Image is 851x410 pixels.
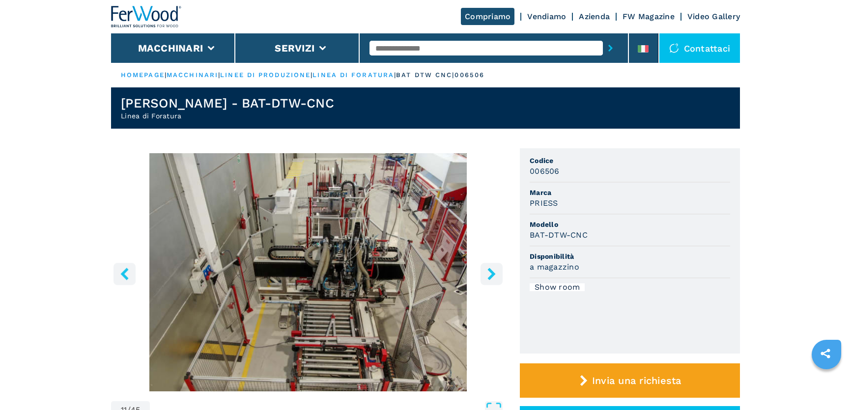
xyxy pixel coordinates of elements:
h3: a magazzino [530,261,579,273]
span: | [311,71,312,79]
p: bat dtw cnc | [396,71,454,80]
span: | [394,71,396,79]
button: right-button [481,263,503,285]
button: submit-button [603,37,618,59]
span: Marca [530,188,730,197]
a: Vendiamo [527,12,566,21]
img: Ferwood [111,6,182,27]
span: Codice [530,156,730,165]
img: Linea di Foratura PRIESS BAT-DTW-CNC [111,153,505,391]
h3: PRIESS [530,197,558,209]
a: Video Gallery [687,12,740,21]
a: macchinari [167,71,218,79]
h3: BAT-DTW-CNC [530,229,588,241]
span: Modello [530,219,730,229]
a: FW Magazine [623,12,675,21]
span: Invia una richiesta [592,375,681,386]
button: Macchinari [138,42,203,54]
span: Disponibilità [530,251,730,261]
a: linee di produzione [220,71,311,79]
h3: 006506 [530,165,560,177]
img: Contattaci [669,43,679,53]
a: Azienda [579,12,610,21]
span: | [165,71,167,79]
span: | [218,71,220,79]
div: Go to Slide 11 [111,153,505,391]
h2: Linea di Foratura [121,111,334,121]
button: Invia una richiesta [520,363,740,398]
p: 006506 [454,71,484,80]
div: Contattaci [659,33,740,63]
h1: [PERSON_NAME] - BAT-DTW-CNC [121,95,334,111]
div: Show room [530,283,585,291]
button: Servizi [275,42,314,54]
a: HOMEPAGE [121,71,165,79]
button: left-button [113,263,136,285]
a: sharethis [813,341,838,366]
iframe: Chat [809,366,844,403]
a: Compriamo [461,8,514,25]
a: linea di foratura [312,71,394,79]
